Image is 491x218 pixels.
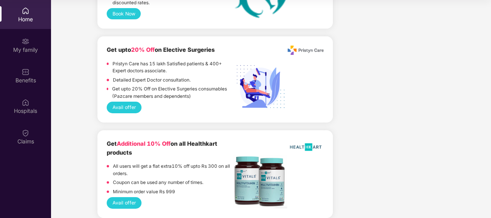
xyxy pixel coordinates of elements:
[131,46,155,53] span: 20% Off
[22,99,29,106] img: svg+xml;base64,PHN2ZyBpZD0iSG9zcGl0YWxzIiB4bWxucz0iaHR0cDovL3d3dy53My5vcmcvMjAwMC9zdmciIHdpZHRoPS...
[22,68,29,76] img: svg+xml;base64,PHN2ZyBpZD0iQmVuZWZpdHMiIHhtbG5zPSJodHRwOi8vd3d3LnczLm9yZy8yMDAwL3N2ZyIgd2lkdGg9Ij...
[22,129,29,137] img: svg+xml;base64,PHN2ZyBpZD0iQ2xhaW0iIHhtbG5zPSJodHRwOi8vd3d3LnczLm9yZy8yMDAwL3N2ZyIgd2lkdGg9IjIwIi...
[113,163,234,177] p: All users will get a flat extra10% off upto Rs 300 on all orders.
[107,140,217,156] b: Get on all Healthkart products
[233,155,287,208] img: Screenshot%202022-11-18%20at%2012.17.25%20PM.png
[117,140,170,147] span: Additional 10% Off
[107,8,141,19] button: Book Now
[22,7,29,15] img: svg+xml;base64,PHN2ZyBpZD0iSG9tZSIgeG1sbnM9Imh0dHA6Ly93d3cudzMub3JnLzIwMDAvc3ZnIiB3aWR0aD0iMjAiIG...
[112,85,234,100] p: Get upto 20% Off on Elective Surgeries consumables (Pazcare members and dependents)
[113,188,175,196] p: Minimum order value Rs 999
[113,179,203,186] p: Coupon can be used any number of times.
[107,102,142,113] button: Avail offer
[233,61,287,115] img: Elective%20Surgery.png
[113,77,191,84] p: Detailed Expert Doctor consultation.
[288,140,324,155] img: HealthKart-Logo-702x526.png
[107,46,215,53] b: Get upto on Elective Surgeries
[107,197,142,208] button: Avail offer
[113,60,234,75] p: Pristyn Care has 15 lakh Satisfied patients & 400+ Expert doctors associate.
[288,46,324,54] img: Pristyn_Care_Logo%20(1).png
[22,37,29,45] img: svg+xml;base64,PHN2ZyB3aWR0aD0iMjAiIGhlaWdodD0iMjAiIHZpZXdCb3g9IjAgMCAyMCAyMCIgZmlsbD0ibm9uZSIgeG...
